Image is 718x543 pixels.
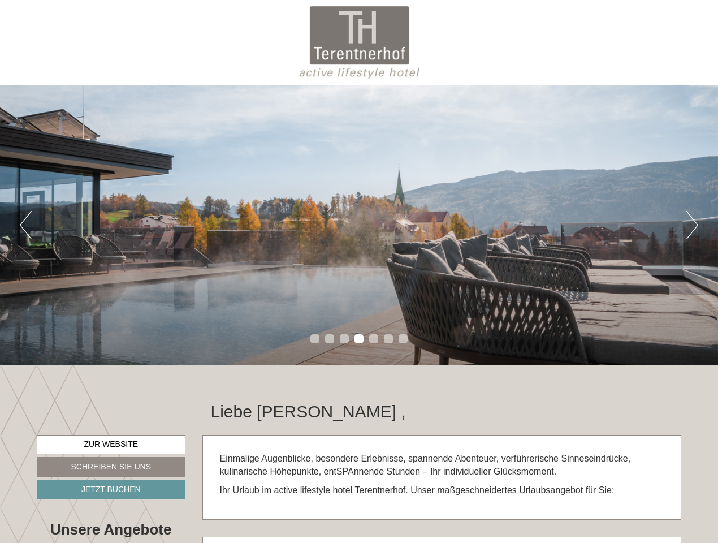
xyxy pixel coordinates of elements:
[37,435,185,454] a: Zur Website
[37,519,185,540] div: Unsere Angebote
[37,457,185,477] a: Schreiben Sie uns
[37,480,185,499] a: Jetzt buchen
[20,211,32,239] button: Previous
[686,211,698,239] button: Next
[220,484,664,497] p: Ihr Urlaub im active lifestyle hotel Terentnerhof. Unser maßgeschneidertes Urlaubsangebot für Sie:
[220,453,664,479] p: Einmalige Augenblicke, besondere Erlebnisse, spannende Abenteuer, verführerische Sinneseindrücke,...
[211,402,406,421] h1: Liebe [PERSON_NAME] ,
